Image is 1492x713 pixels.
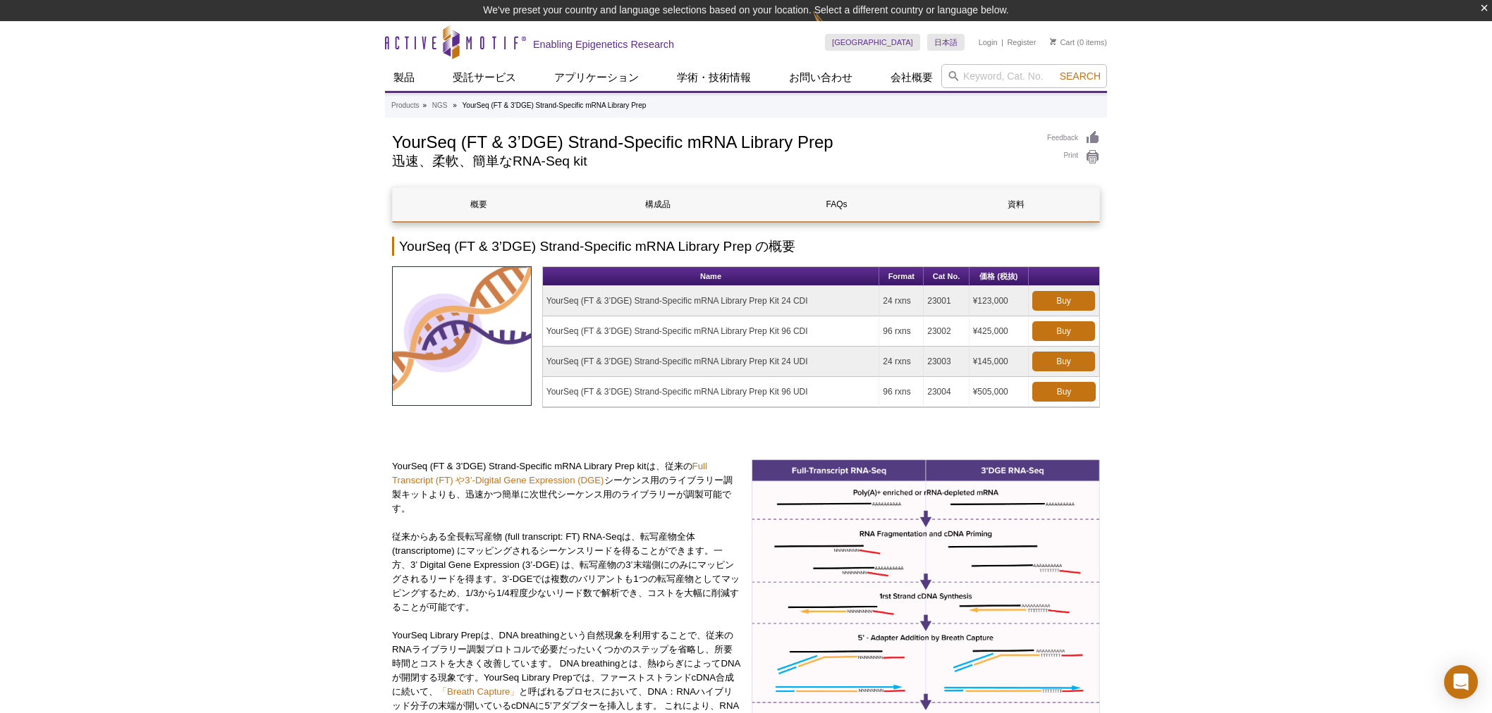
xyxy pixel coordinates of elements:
td: 23003 [924,347,969,377]
a: 構成品 [572,187,743,221]
h2: Enabling Epigenetics Research [533,38,674,51]
td: ¥145,000 [970,347,1029,377]
td: YourSeq (FT & 3’DGE) Strand-Specific mRNA Library Prep Kit 96 UDI [543,377,880,407]
li: | [1001,34,1003,51]
a: Register [1007,37,1036,47]
a: FAQs [751,187,922,221]
a: Cart [1050,37,1075,47]
td: 96 rxns [879,377,924,407]
td: 24 rxns [879,286,924,316]
a: Login [979,37,998,47]
span: Search [1060,70,1101,82]
a: 日本語 [927,34,965,51]
input: Keyword, Cat. No. [941,64,1107,88]
img: Change Here [813,11,850,44]
a: 学術・技術情報 [668,64,759,91]
a: Buy [1032,321,1095,341]
h1: YourSeq (FT & 3’DGE) Strand-Specific mRNA Library Prep [392,130,1033,151]
th: Format [879,267,924,286]
th: 価格 (税抜) [970,267,1029,286]
p: YourSeq (FT & 3’DGE) Strand-Specific mRNA Library Prep kitは、従来の シーケンス用のライブラリー調製キットよりも、迅速かつ簡単に次世代シ... [392,459,741,516]
p: 従来からある全長転写産物 (full transcript: FT) RNA-Seqは、転写産物全体 (transcriptome) にマッピングされるシーケンスリードを得ることができます。一方... [392,530,741,614]
li: (0 items) [1050,34,1107,51]
li: » [453,101,457,109]
button: Search [1056,70,1105,82]
li: YourSeq (FT & 3’DGE) Strand-Specific mRNA Library Prep [463,101,647,109]
a: Products [391,99,419,112]
a: NGS [432,99,448,112]
h2: YourSeq (FT & 3’DGE) Strand-Specific mRNA Library Prep の概要 [392,237,1100,256]
a: Buy [1032,291,1095,311]
a: 受託サービス [444,64,525,91]
a: 概要 [393,187,564,221]
td: 24 rxns [879,347,924,377]
td: ¥505,000 [970,377,1029,407]
img: Your Cart [1050,38,1056,45]
a: Print [1047,149,1100,165]
div: Open Intercom Messenger [1444,665,1478,699]
td: YourSeq (FT & 3’DGE) Strand-Specific mRNA Library Prep Kit 24 UDI [543,347,880,377]
td: YourSeq (FT & 3’DGE) Strand-Specific mRNA Library Prep Kit 24 CDI [543,286,880,316]
td: 23004 [924,377,969,407]
th: Name [543,267,880,286]
a: Full Transcript (FT) や3’-Digital Gene Expression (DGE) [392,461,707,485]
h2: 迅速、柔軟、簡単なRNA-Seq kit [392,155,1033,168]
td: ¥425,000 [970,316,1029,347]
a: Feedback [1047,130,1100,146]
a: 「Breath Capture」 [438,686,519,697]
img: YourSeq Services [392,266,532,406]
td: 23001 [924,286,969,316]
a: 資料 [930,187,1101,221]
td: 96 rxns [879,316,924,347]
a: [GEOGRAPHIC_DATA] [825,34,920,51]
a: お問い合わせ [781,64,861,91]
td: YourSeq (FT & 3’DGE) Strand-Specific mRNA Library Prep Kit 96 CDI [543,316,880,347]
td: ¥123,000 [970,286,1029,316]
a: 製品 [385,64,423,91]
a: 会社概要 [882,64,941,91]
li: » [422,101,427,109]
a: アプリケーション [546,64,647,91]
td: 23002 [924,316,969,347]
th: Cat No. [924,267,969,286]
a: Buy [1032,382,1096,402]
a: Buy [1032,352,1095,371]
